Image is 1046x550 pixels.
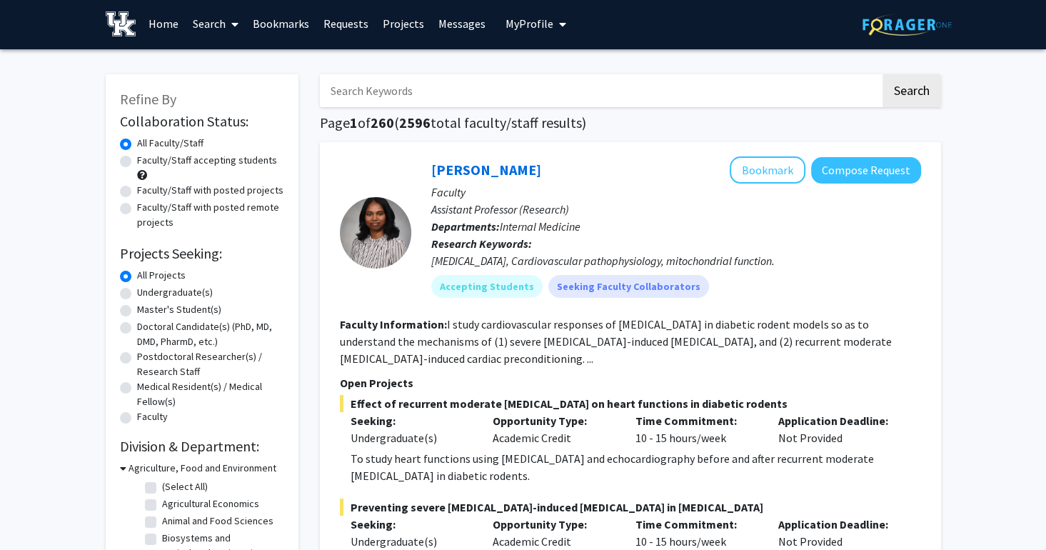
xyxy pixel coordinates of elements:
span: My Profile [506,16,553,31]
label: All Faculty/Staff [137,136,203,151]
fg-read-more: I study cardiovascular responses of [MEDICAL_DATA] in diabetic rodent models so as to understand ... [340,317,892,366]
label: Faculty/Staff with posted projects [137,183,283,198]
a: [PERSON_NAME] [431,161,541,179]
span: Internal Medicine [500,219,580,234]
p: Open Projects [340,374,921,391]
span: Effect of recurrent moderate [MEDICAL_DATA] on heart functions in diabetic rodents [340,395,921,412]
h3: Agriculture, Food and Environment [129,461,276,476]
label: Undergraduate(s) [137,285,213,300]
mat-chip: Accepting Students [431,275,543,298]
label: Agricultural Economics [162,496,259,511]
p: Application Deadline: [778,412,900,429]
img: ForagerOne Logo [863,14,952,36]
div: Not Provided [768,516,910,550]
b: Research Keywords: [431,236,532,251]
div: Not Provided [768,412,910,446]
div: [MEDICAL_DATA], Cardiovascular pathophysiology, mitochondrial function. [431,252,921,269]
div: 10 - 15 hours/week [625,516,768,550]
div: Academic Credit [482,516,625,550]
label: Doctoral Candidate(s) (PhD, MD, DMD, PharmD, etc.) [137,319,284,349]
span: 1 [350,114,358,131]
p: Opportunity Type: [493,516,614,533]
p: Opportunity Type: [493,412,614,429]
label: Postdoctoral Researcher(s) / Research Staff [137,349,284,379]
p: Application Deadline: [778,516,900,533]
p: Assistant Professor (Research) [431,201,921,218]
iframe: Chat [11,486,61,539]
h2: Collaboration Status: [120,113,284,130]
b: Faculty Information: [340,317,447,331]
h2: Projects Seeking: [120,245,284,262]
label: Animal and Food Sciences [162,514,273,529]
div: Undergraduate(s) [351,533,472,550]
label: Faculty/Staff with posted remote projects [137,200,284,230]
label: Master's Student(s) [137,302,221,317]
button: Add Sathya Velmurugan to Bookmarks [730,156,805,184]
p: Faculty [431,184,921,201]
button: Search [882,74,941,107]
h1: Page of ( total faculty/staff results) [320,114,941,131]
label: Faculty/Staff accepting students [137,153,277,168]
b: Departments: [431,219,500,234]
input: Search Keywords [320,74,880,107]
label: (Select All) [162,479,208,494]
p: Seeking: [351,516,472,533]
span: Preventing severe [MEDICAL_DATA]-induced [MEDICAL_DATA] in [MEDICAL_DATA] [340,499,921,516]
label: Faculty [137,409,168,424]
span: 2596 [399,114,431,131]
div: Academic Credit [482,412,625,446]
p: Seeking: [351,412,472,429]
p: Time Commitment: [635,516,757,533]
span: 260 [371,114,394,131]
label: Medical Resident(s) / Medical Fellow(s) [137,379,284,409]
span: Refine By [120,90,176,108]
div: Undergraduate(s) [351,429,472,446]
label: All Projects [137,268,186,283]
div: 10 - 15 hours/week [625,412,768,446]
h2: Division & Department: [120,438,284,455]
img: University of Kentucky Logo [106,11,136,36]
button: Compose Request to Sathya Velmurugan [811,157,921,184]
p: Time Commitment: [635,412,757,429]
p: To study heart functions using [MEDICAL_DATA] and echocardiography before and after recurrent mod... [351,450,921,484]
mat-chip: Seeking Faculty Collaborators [548,275,709,298]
